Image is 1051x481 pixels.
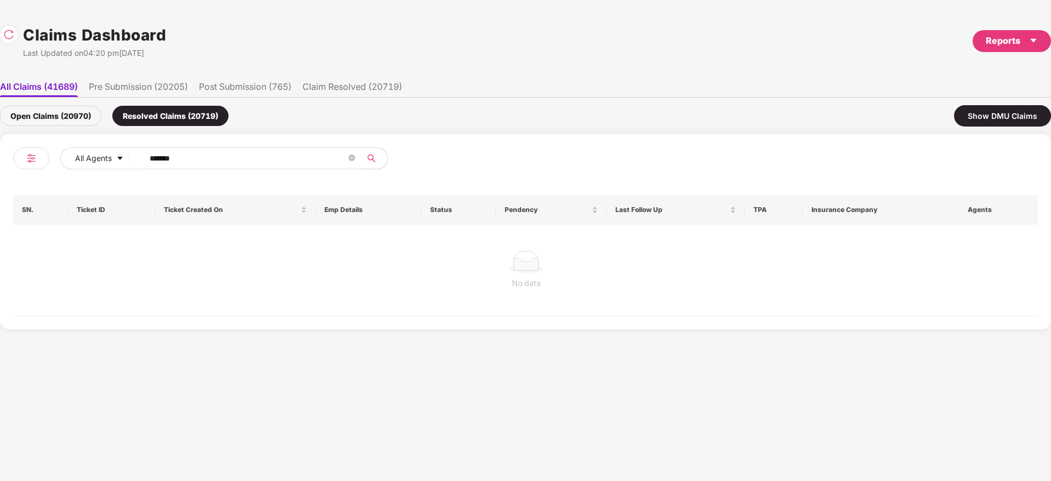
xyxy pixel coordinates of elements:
span: caret-down [116,154,124,163]
th: SN. [13,195,68,225]
div: Reports [986,34,1038,48]
li: Post Submission (765) [199,81,292,97]
span: Pendency [505,205,590,214]
li: Claim Resolved (20719) [302,81,402,97]
li: Pre Submission (20205) [89,81,188,97]
th: Agents [959,195,1038,225]
img: svg+xml;base64,PHN2ZyBpZD0iUmVsb2FkLTMyeDMyIiB4bWxucz0iaHR0cDovL3d3dy53My5vcmcvMjAwMC9zdmciIHdpZH... [3,29,14,40]
th: Insurance Company [803,195,960,225]
span: caret-down [1029,36,1038,45]
th: Last Follow Up [607,195,744,225]
button: search [361,147,388,169]
th: Status [421,195,496,225]
th: Ticket Created On [155,195,316,225]
img: svg+xml;base64,PHN2ZyB4bWxucz0iaHR0cDovL3d3dy53My5vcmcvMjAwMC9zdmciIHdpZHRoPSIyNCIgaGVpZ2h0PSIyNC... [25,152,38,165]
span: search [361,154,382,163]
th: TPA [745,195,803,225]
h1: Claims Dashboard [23,23,166,47]
span: close-circle [349,153,355,164]
div: Show DMU Claims [954,105,1051,127]
span: Ticket Created On [164,205,299,214]
th: Pendency [496,195,607,225]
div: No data [22,277,1030,289]
div: Resolved Claims (20719) [112,106,229,126]
span: close-circle [349,154,355,161]
th: Ticket ID [68,195,155,225]
span: Last Follow Up [615,205,727,214]
div: Last Updated on 04:20 pm[DATE] [23,47,166,59]
th: Emp Details [316,195,421,225]
span: All Agents [75,152,112,164]
button: All Agentscaret-down [60,147,147,169]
